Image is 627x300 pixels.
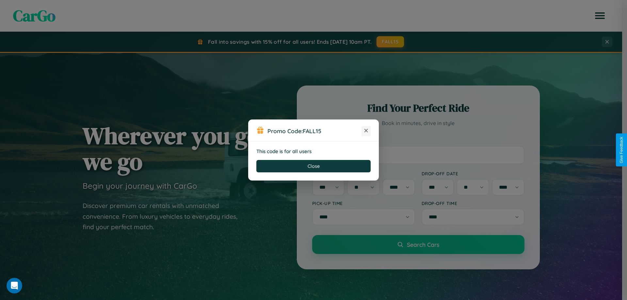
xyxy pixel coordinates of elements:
b: FALL15 [303,127,321,134]
button: Close [256,160,371,172]
div: Give Feedback [619,137,624,163]
strong: This code is for all users [256,148,312,154]
iframe: Intercom live chat [7,278,22,293]
h3: Promo Code: [267,127,362,134]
